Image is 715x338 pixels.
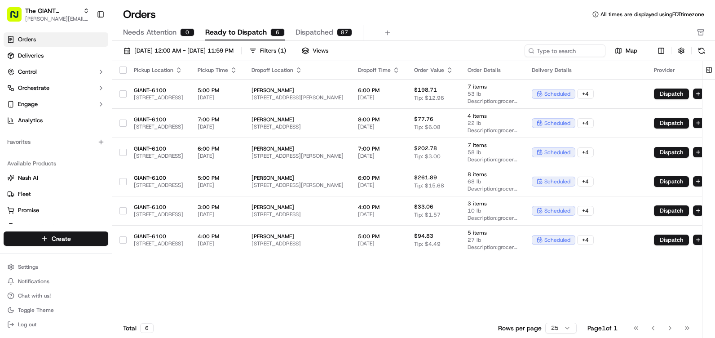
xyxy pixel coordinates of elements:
[252,204,344,211] span: [PERSON_NAME]
[18,174,38,182] span: Nash AI
[654,118,689,129] button: Dispatch
[358,211,400,218] span: [DATE]
[4,97,108,111] button: Engage
[198,182,237,189] span: [DATE]
[4,261,108,273] button: Settings
[358,116,400,123] span: 8:00 PM
[4,231,108,246] button: Create
[4,318,108,331] button: Log out
[25,15,89,22] button: [PERSON_NAME][EMAIL_ADDRESS][PERSON_NAME][DOMAIN_NAME]
[4,304,108,316] button: Toggle Theme
[198,67,237,74] div: Pickup Time
[85,177,144,186] span: API Documentation
[134,47,234,55] span: [DATE] 12:00 AM - [DATE] 11:59 PM
[414,153,441,160] span: Tip: $3.00
[414,174,437,181] span: $261.89
[134,233,183,240] span: GIANT-6100
[414,232,433,240] span: $94.83
[4,65,108,79] button: Control
[4,171,108,185] button: Nash AI
[414,116,433,123] span: $77.76
[358,145,400,152] span: 7:00 PM
[31,86,147,95] div: Start new chat
[414,67,453,74] div: Order Value
[252,182,344,189] span: [STREET_ADDRESS][PERSON_NAME]
[468,67,517,74] div: Order Details
[4,156,108,171] div: Available Products
[134,204,183,211] span: GIANT-6100
[198,94,237,101] span: [DATE]
[278,47,286,55] span: ( 1 )
[587,324,618,333] div: Page 1 of 1
[198,145,237,152] span: 6:00 PM
[358,87,400,94] span: 6:00 PM
[134,240,183,247] span: [STREET_ADDRESS]
[252,145,344,152] span: [PERSON_NAME]
[119,44,238,57] button: [DATE] 12:00 AM - [DATE] 11:59 PM
[198,211,237,218] span: [DATE]
[358,204,400,211] span: 4:00 PM
[414,124,441,131] span: Tip: $6.08
[468,120,517,127] span: 22 lb
[252,152,344,160] span: [STREET_ADDRESS][PERSON_NAME]
[18,278,49,285] span: Notifications
[609,45,643,56] button: Map
[4,81,108,95] button: Orchestrate
[358,233,400,240] span: 5:00 PM
[7,174,105,182] a: Nash AI
[577,235,594,245] div: + 4
[654,205,689,216] button: Dispatch
[252,116,344,123] span: [PERSON_NAME]
[245,44,290,57] button: Filters(1)
[9,117,60,124] div: Past conversations
[654,235,689,245] button: Dispatch
[4,135,108,149] div: Favorites
[358,123,400,130] span: [DATE]
[544,178,570,185] span: scheduled
[358,174,400,182] span: 6:00 PM
[577,147,594,157] div: + 4
[89,199,109,205] span: Pylon
[18,84,49,92] span: Orchestrate
[18,116,43,125] span: Analytics
[468,244,517,251] span: Description: grocery bags
[544,90,570,98] span: scheduled
[123,27,177,38] span: Needs Attention
[123,7,156,22] h1: Orders
[654,67,703,74] div: Provider
[695,44,708,57] button: Refresh
[4,49,108,63] a: Deliveries
[468,214,517,222] span: Description: grocery bags
[7,222,105,231] a: Product Catalog
[198,204,237,211] span: 3:00 PM
[52,234,71,243] span: Create
[468,90,517,98] span: 53 lb
[414,182,444,189] span: Tip: $15.68
[358,182,400,189] span: [DATE]
[468,236,517,244] span: 27 lb
[4,203,108,218] button: Promise
[525,44,605,57] input: Type to search
[577,177,594,187] div: + 4
[134,211,183,218] span: [STREET_ADDRESS]
[468,83,517,90] span: 7 items
[414,145,437,152] span: $202.78
[468,200,517,207] span: 3 items
[180,28,194,36] div: 0
[252,233,344,240] span: [PERSON_NAME]
[198,87,237,94] span: 5:00 PM
[252,67,344,74] div: Dropoff Location
[358,94,400,101] span: [DATE]
[544,120,570,127] span: scheduled
[9,86,25,102] img: 1736555255976-a54dd68f-1ca7-489b-9aae-adbdc363a1c4
[252,211,344,218] span: [STREET_ADDRESS]
[18,100,38,108] span: Engage
[252,87,344,94] span: [PERSON_NAME]
[25,6,79,15] button: The GIANT Company
[4,289,108,302] button: Chat with us!
[198,152,237,160] span: [DATE]
[18,292,51,299] span: Chat with us!
[577,118,594,128] div: + 4
[198,123,237,130] span: [DATE]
